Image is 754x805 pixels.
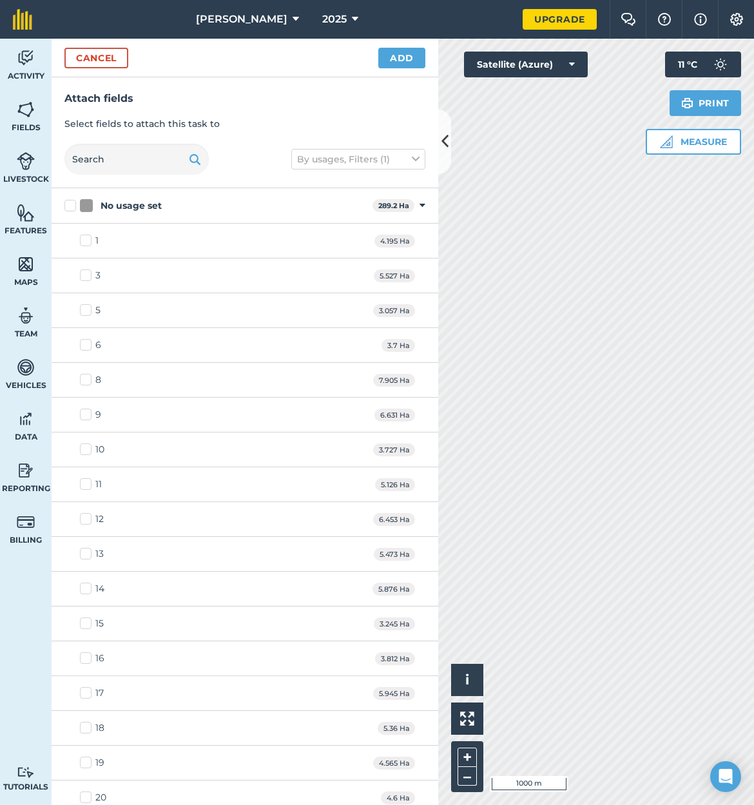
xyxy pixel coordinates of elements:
span: 5.473 Ha [374,548,415,561]
div: 13 [95,547,104,561]
img: svg+xml;base64,PD94bWwgdmVyc2lvbj0iMS4wIiBlbmNvZGluZz0idXRmLTgiPz4KPCEtLSBHZW5lcmF0b3I6IEFkb2JlIE... [17,48,35,68]
img: Ruler icon [660,135,673,148]
img: Two speech bubbles overlapping with the left bubble in the forefront [621,13,636,26]
button: Measure [646,129,741,155]
h3: Attach fields [64,90,425,107]
span: 3.812 Ha [375,652,415,666]
span: 5.876 Ha [372,583,415,596]
button: Satellite (Azure) [464,52,588,77]
img: svg+xml;base64,PD94bWwgdmVyc2lvbj0iMS4wIiBlbmNvZGluZz0idXRmLTgiPz4KPCEtLSBHZW5lcmF0b3I6IEFkb2JlIE... [17,306,35,325]
button: Add [378,48,425,68]
div: 19 [95,756,104,770]
img: svg+xml;base64,PD94bWwgdmVyc2lvbj0iMS4wIiBlbmNvZGluZz0idXRmLTgiPz4KPCEtLSBHZW5lcmF0b3I6IEFkb2JlIE... [708,52,733,77]
span: 4.195 Ha [374,235,415,248]
span: 6.453 Ha [373,513,415,527]
button: Cancel [64,48,128,68]
div: 9 [95,408,101,422]
div: 16 [95,652,104,665]
img: Four arrows, one pointing top left, one top right, one bottom right and the last bottom left [460,712,474,726]
span: 5.945 Ha [373,687,415,701]
div: 1 [95,234,99,247]
span: 3.7 Ha [382,339,415,353]
img: svg+xml;base64,PHN2ZyB4bWxucz0iaHR0cDovL3d3dy53My5vcmcvMjAwMC9zdmciIHdpZHRoPSI1NiIgaGVpZ2h0PSI2MC... [17,203,35,222]
div: 20 [95,791,106,804]
div: 14 [95,582,104,596]
span: 11 ° C [678,52,697,77]
span: [PERSON_NAME] [196,12,287,27]
strong: 289.2 Ha [378,201,409,210]
div: Open Intercom Messenger [710,761,741,792]
button: Print [670,90,742,116]
img: A cog icon [729,13,744,26]
span: i [465,672,469,688]
span: 4.565 Ha [373,757,415,770]
button: + [458,748,477,767]
span: 3.245 Ha [374,617,415,631]
button: – [458,767,477,786]
button: i [451,664,483,696]
div: 8 [95,373,101,387]
img: svg+xml;base64,PD94bWwgdmVyc2lvbj0iMS4wIiBlbmNvZGluZz0idXRmLTgiPz4KPCEtLSBHZW5lcmF0b3I6IEFkb2JlIE... [17,512,35,532]
div: 11 [95,478,102,491]
p: Select fields to attach this task to [64,117,425,131]
span: 7.905 Ha [373,374,415,387]
div: 12 [95,512,104,526]
span: 5.36 Ha [378,722,415,735]
div: 15 [95,617,104,630]
span: 4.6 Ha [381,791,415,805]
input: Search [64,144,209,175]
div: No usage set [101,199,162,213]
img: svg+xml;base64,PD94bWwgdmVyc2lvbj0iMS4wIiBlbmNvZGluZz0idXRmLTgiPz4KPCEtLSBHZW5lcmF0b3I6IEFkb2JlIE... [17,409,35,429]
span: 3.727 Ha [373,443,415,457]
span: 6.631 Ha [374,409,415,422]
a: Upgrade [523,9,597,30]
img: A question mark icon [657,13,672,26]
img: svg+xml;base64,PD94bWwgdmVyc2lvbj0iMS4wIiBlbmNvZGluZz0idXRmLTgiPz4KPCEtLSBHZW5lcmF0b3I6IEFkb2JlIE... [17,766,35,779]
div: 10 [95,443,104,456]
span: 2025 [322,12,347,27]
div: 17 [95,686,104,700]
img: svg+xml;base64,PD94bWwgdmVyc2lvbj0iMS4wIiBlbmNvZGluZz0idXRmLTgiPz4KPCEtLSBHZW5lcmF0b3I6IEFkb2JlIE... [17,358,35,377]
span: 5.527 Ha [374,269,415,283]
img: svg+xml;base64,PHN2ZyB4bWxucz0iaHR0cDovL3d3dy53My5vcmcvMjAwMC9zdmciIHdpZHRoPSIxOSIgaGVpZ2h0PSIyNC... [681,95,693,111]
img: svg+xml;base64,PD94bWwgdmVyc2lvbj0iMS4wIiBlbmNvZGluZz0idXRmLTgiPz4KPCEtLSBHZW5lcmF0b3I6IEFkb2JlIE... [17,151,35,171]
div: 3 [95,269,101,282]
div: 18 [95,721,104,735]
img: svg+xml;base64,PHN2ZyB4bWxucz0iaHR0cDovL3d3dy53My5vcmcvMjAwMC9zdmciIHdpZHRoPSIxOSIgaGVpZ2h0PSIyNC... [189,151,201,167]
img: svg+xml;base64,PHN2ZyB4bWxucz0iaHR0cDovL3d3dy53My5vcmcvMjAwMC9zdmciIHdpZHRoPSIxNyIgaGVpZ2h0PSIxNy... [694,12,707,27]
span: 3.057 Ha [373,304,415,318]
button: By usages, Filters (1) [291,149,425,170]
button: 11 °C [665,52,741,77]
img: svg+xml;base64,PHN2ZyB4bWxucz0iaHR0cDovL3d3dy53My5vcmcvMjAwMC9zdmciIHdpZHRoPSI1NiIgaGVpZ2h0PSI2MC... [17,255,35,274]
img: svg+xml;base64,PD94bWwgdmVyc2lvbj0iMS4wIiBlbmNvZGluZz0idXRmLTgiPz4KPCEtLSBHZW5lcmF0b3I6IEFkb2JlIE... [17,461,35,480]
div: 6 [95,338,101,352]
img: fieldmargin Logo [13,9,32,30]
span: 5.126 Ha [375,478,415,492]
img: svg+xml;base64,PHN2ZyB4bWxucz0iaHR0cDovL3d3dy53My5vcmcvMjAwMC9zdmciIHdpZHRoPSI1NiIgaGVpZ2h0PSI2MC... [17,100,35,119]
div: 5 [95,304,101,317]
